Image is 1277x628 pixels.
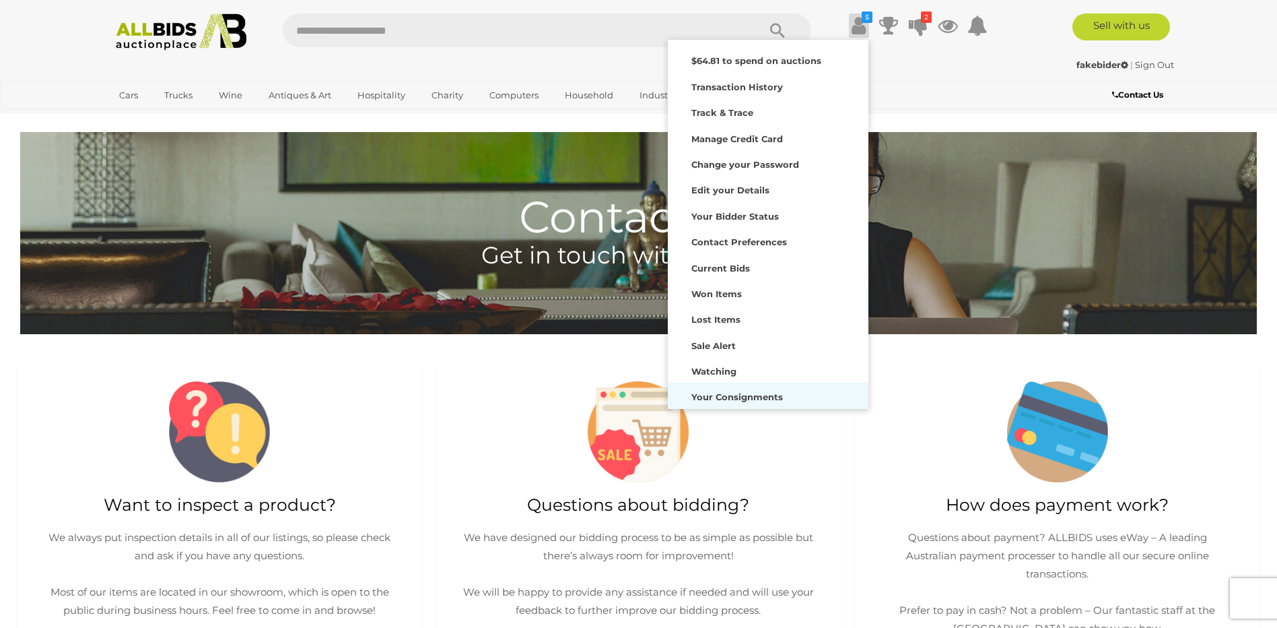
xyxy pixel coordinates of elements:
i: 2 [921,11,932,23]
img: payment-questions.png [1007,381,1108,482]
a: Won Items [668,280,868,305]
h1: Contact Us [20,132,1257,241]
strong: Current Bids [691,263,750,274]
a: Hospitality [349,84,414,106]
a: Your Consignments [668,383,868,408]
strong: Change your Password [691,159,799,170]
a: Watching [668,357,868,383]
a: Lost Items [668,305,868,331]
strong: $64.81 to spend on auctions [691,55,821,66]
a: Antiques & Art [260,84,340,106]
a: Sale Alert [668,332,868,357]
a: Cars [110,84,147,106]
strong: Contact Preferences [691,237,787,247]
a: $64.81 to spend on auctions [668,46,868,72]
a: Computers [481,84,547,106]
strong: Lost Items [691,314,740,325]
a: Trucks [156,84,201,106]
h2: How does payment work? [868,496,1247,515]
strong: Won Items [691,288,742,299]
a: Current Bids [668,254,868,280]
a: Sell with us [1072,13,1170,40]
strong: Edit your Details [691,185,769,195]
p: We have designed our bidding process to be as simple as possible but there’s always room for impr... [462,528,814,619]
strong: Manage Credit Card [691,133,783,144]
a: Change your Password [668,150,868,176]
a: 2 [908,13,928,38]
b: Contact Us [1112,90,1163,100]
a: Transaction History [668,73,868,98]
img: questions.png [169,381,270,482]
a: Household [556,84,622,106]
h2: Want to inspect a product? [30,496,409,515]
button: Search [744,13,811,47]
strong: Your Bidder Status [691,211,779,222]
a: Your Bidder Status [668,202,868,228]
strong: fakebider [1076,59,1128,70]
a: Sign Out [1135,59,1174,70]
img: sale-questions.png [588,381,689,482]
a: Wine [210,84,251,106]
h4: Get in touch with ALLBIDS [20,243,1257,269]
strong: Track & Trace [691,107,753,118]
a: Track & Trace [668,98,868,124]
h2: Questions about bidding? [449,496,827,515]
a: Manage Credit Card [668,125,868,150]
a: [GEOGRAPHIC_DATA] [110,106,223,129]
strong: Your Consignments [691,391,783,402]
span: | [1130,59,1133,70]
a: $ [849,13,869,38]
a: Edit your Details [668,176,868,201]
img: Allbids.com.au [108,13,254,51]
strong: Transaction History [691,82,783,92]
a: Industrial [631,84,691,106]
strong: Watching [691,366,736,377]
a: Charity [423,84,472,106]
a: Contact Preferences [668,228,868,253]
a: Contact Us [1112,88,1167,102]
a: fakebider [1076,59,1130,70]
strong: Sale Alert [691,340,736,351]
i: $ [862,11,872,23]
